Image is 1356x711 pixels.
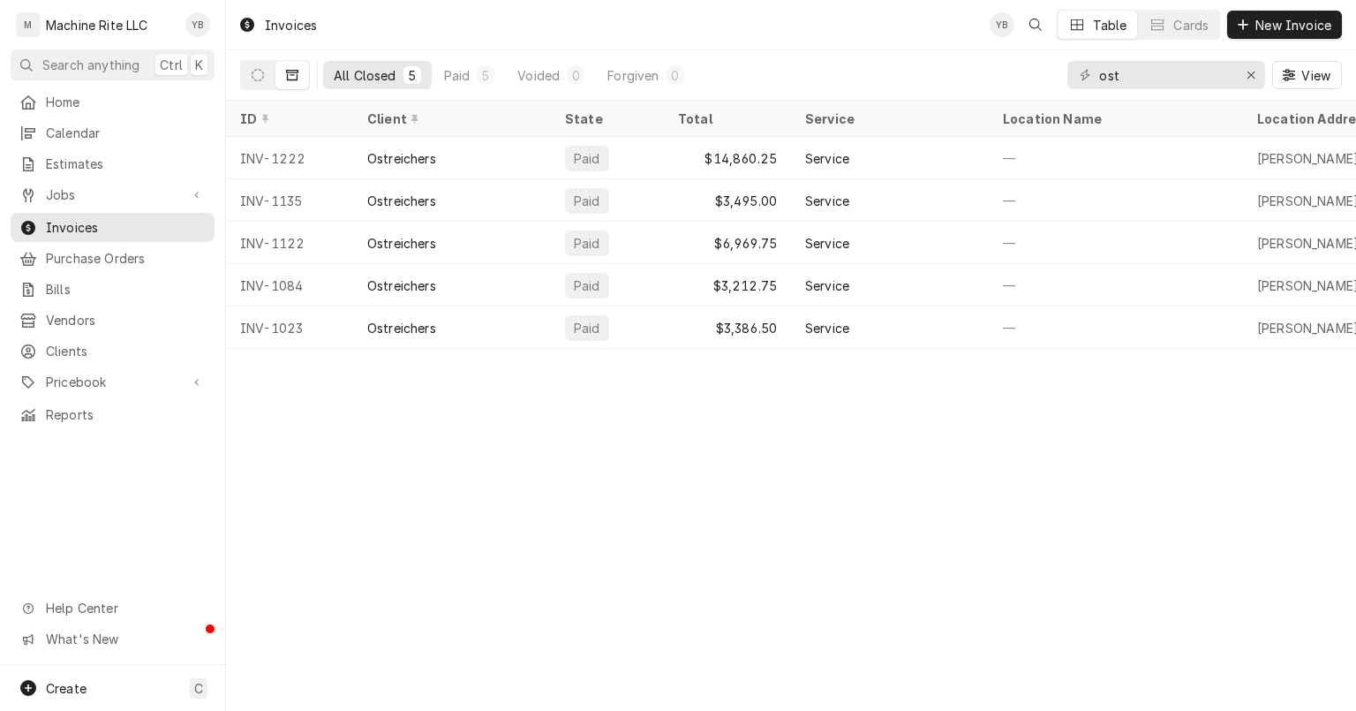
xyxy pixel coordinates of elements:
div: Ostreichers [367,234,436,253]
div: ID [240,110,335,128]
div: Service [805,319,849,337]
div: Location Name [1003,110,1225,128]
span: Ctrl [160,56,183,74]
div: Paid [572,234,602,253]
div: State [565,110,650,128]
div: 0 [670,66,681,85]
span: Calendar [46,124,206,142]
div: YB [990,12,1014,37]
span: Clients [46,342,206,360]
span: View [1298,66,1334,85]
div: Paid [572,149,602,168]
div: Paid [572,192,602,210]
a: Estimates [11,149,215,178]
div: Ostreichers [367,276,436,295]
span: Pricebook [46,373,179,391]
span: Help Center [46,599,204,617]
a: Invoices [11,213,215,242]
div: Ostreichers [367,149,436,168]
div: — [989,306,1243,349]
div: INV-1122 [226,222,353,264]
div: Voided [517,66,560,85]
button: View [1272,61,1342,89]
a: Calendar [11,118,215,147]
a: Clients [11,337,215,366]
div: Total [678,110,773,128]
div: $6,969.75 [664,222,791,264]
div: Paid [572,276,602,295]
div: Ostreichers [367,192,436,210]
div: 0 [570,66,581,85]
span: Jobs [46,185,179,204]
div: M [16,12,41,37]
span: C [194,679,203,698]
div: Table [1093,16,1127,34]
div: Service [805,110,971,128]
button: Erase input [1237,61,1265,89]
a: Home [11,87,215,117]
div: $14,860.25 [664,137,791,179]
div: — [989,137,1243,179]
span: Invoices [46,218,206,237]
div: Paid [572,319,602,337]
div: Yumy Breuer's Avatar [990,12,1014,37]
div: Service [805,276,849,295]
a: Go to What's New [11,624,215,654]
a: Go to Jobs [11,180,215,209]
div: 5 [407,66,418,85]
a: Go to Pricebook [11,367,215,397]
div: Paid [444,66,471,85]
div: Yumy Breuer's Avatar [185,12,210,37]
a: Reports [11,400,215,429]
span: Purchase Orders [46,249,206,268]
div: All Closed [334,66,396,85]
button: New Invoice [1227,11,1342,39]
input: Keyword search [1099,61,1232,89]
span: Search anything [42,56,139,74]
a: Go to Help Center [11,594,215,623]
div: Service [805,234,849,253]
div: Ostreichers [367,319,436,337]
div: INV-1135 [226,179,353,222]
div: YB [185,12,210,37]
div: Forgiven [607,66,659,85]
button: Open search [1021,11,1050,39]
div: INV-1084 [226,264,353,306]
div: — [989,264,1243,306]
div: 5 [480,66,491,85]
div: Service [805,149,849,168]
a: Purchase Orders [11,244,215,273]
a: Vendors [11,306,215,335]
div: — [989,179,1243,222]
span: Create [46,681,87,696]
div: Machine Rite LLC [46,16,148,34]
div: $3,495.00 [664,179,791,222]
div: Machine Rite LLC's Avatar [16,12,41,37]
button: Search anythingCtrlK [11,49,215,80]
div: Cards [1173,16,1209,34]
span: New Invoice [1252,16,1335,34]
div: Service [805,192,849,210]
span: Bills [46,280,206,299]
span: K [195,56,203,74]
div: INV-1222 [226,137,353,179]
a: Bills [11,275,215,304]
span: Estimates [46,155,206,173]
span: Vendors [46,311,206,329]
span: Reports [46,405,206,424]
span: Home [46,93,206,111]
div: — [989,222,1243,264]
div: Client [367,110,533,128]
div: $3,386.50 [664,306,791,349]
div: INV-1023 [226,306,353,349]
div: $3,212.75 [664,264,791,306]
span: What's New [46,630,204,648]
